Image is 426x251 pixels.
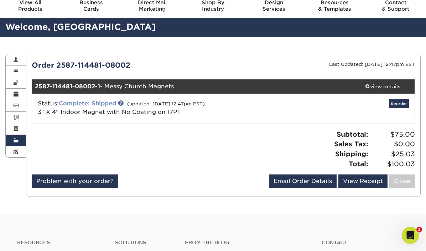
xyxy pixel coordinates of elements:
a: 3" X 4" Indoor Magnet with No Coating on 17PT [38,109,181,115]
strong: Sales Tax: [334,140,368,148]
a: view details [351,79,415,94]
strong: Total: [349,160,368,168]
h4: Solutions [115,240,174,246]
strong: Subtotal: [337,130,368,138]
div: Status: [32,99,287,116]
div: Order 2587-114481-08002 [26,60,223,70]
small: Last Updated: [DATE] 12:47pm EST [329,62,415,67]
a: Complete: Shipped [59,100,116,107]
span: 3 [416,227,422,232]
a: Contact [322,240,409,246]
a: Reorder [389,99,409,108]
strong: Shipping: [335,150,368,158]
a: Close [389,174,415,188]
a: Email Order Details [269,174,337,188]
iframe: Intercom live chat [402,227,419,244]
small: (updated: [DATE] 12:47pm EST) [127,101,205,106]
span: $100.03 [370,159,415,169]
h4: Resources [17,240,104,246]
span: $75.00 [370,130,415,140]
span: $25.03 [370,149,415,159]
strong: 2587-114481-08002-1 [35,83,100,90]
h4: From the Blog [185,240,303,246]
span: $0.00 [370,139,415,149]
iframe: Google Customer Reviews [2,229,61,249]
a: View Receipt [338,174,388,188]
div: - Messy Church Magnets [32,79,351,94]
a: Problem with your order? [32,174,118,188]
div: view details [351,83,415,90]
